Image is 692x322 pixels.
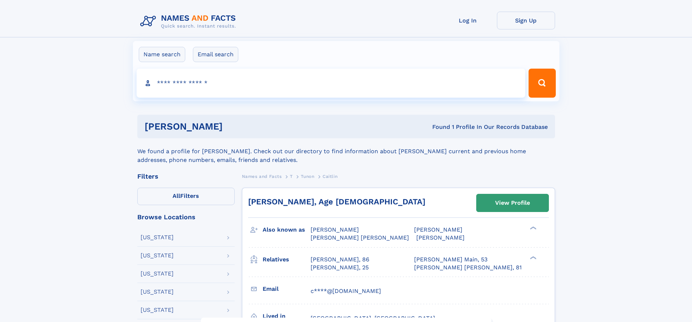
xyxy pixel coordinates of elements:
[263,283,311,295] h3: Email
[141,307,174,313] div: [US_STATE]
[193,47,238,62] label: Email search
[141,289,174,295] div: [US_STATE]
[137,173,235,180] div: Filters
[311,226,359,233] span: [PERSON_NAME]
[311,315,435,322] span: [GEOGRAPHIC_DATA], [GEOGRAPHIC_DATA]
[301,172,314,181] a: Tunon
[290,174,293,179] span: T
[137,188,235,205] label: Filters
[495,195,530,211] div: View Profile
[497,12,555,29] a: Sign Up
[141,235,174,240] div: [US_STATE]
[173,192,180,199] span: All
[311,234,409,241] span: [PERSON_NAME] [PERSON_NAME]
[248,197,425,206] a: [PERSON_NAME], Age [DEMOGRAPHIC_DATA]
[529,69,555,98] button: Search Button
[290,172,293,181] a: T
[141,253,174,258] div: [US_STATE]
[145,122,328,131] h1: [PERSON_NAME]
[477,194,549,212] a: View Profile
[528,226,537,231] div: ❯
[137,138,555,164] div: We found a profile for [PERSON_NAME]. Check out our directory to find information about [PERSON_N...
[139,47,185,62] label: Name search
[414,226,462,233] span: [PERSON_NAME]
[137,12,242,31] img: Logo Names and Facts
[263,253,311,266] h3: Relatives
[414,264,522,272] a: [PERSON_NAME] [PERSON_NAME], 81
[137,214,235,220] div: Browse Locations
[439,12,497,29] a: Log In
[141,271,174,277] div: [US_STATE]
[414,256,487,264] a: [PERSON_NAME] Main, 53
[137,69,526,98] input: search input
[323,174,337,179] span: Caitlin
[416,234,465,241] span: [PERSON_NAME]
[327,123,548,131] div: Found 1 Profile In Our Records Database
[263,224,311,236] h3: Also known as
[311,264,369,272] a: [PERSON_NAME], 25
[301,174,314,179] span: Tunon
[311,256,369,264] a: [PERSON_NAME], 86
[242,172,282,181] a: Names and Facts
[528,255,537,260] div: ❯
